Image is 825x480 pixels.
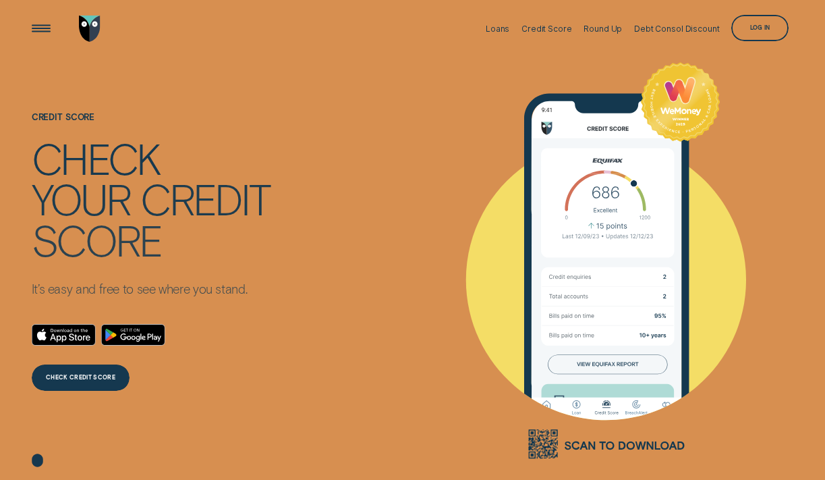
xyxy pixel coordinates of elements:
div: Check [32,138,161,178]
button: Log in [731,15,789,41]
div: Credit Score [521,24,572,34]
h1: Credit Score [32,112,271,138]
h4: Check your credit score [32,138,271,259]
div: Loans [486,24,509,34]
a: CHECK CREDIT SCORE [32,365,130,390]
div: score [32,220,162,260]
button: Open Menu [28,16,54,41]
div: your [32,179,131,219]
div: credit [140,179,270,219]
div: Round Up [584,24,622,34]
a: Download on the App Store [32,324,96,346]
div: Debt Consol Discount [634,24,720,34]
img: Wisr [79,16,101,41]
p: It’s easy and free to see where you stand. [32,282,271,297]
a: Android App on Google Play [101,324,166,346]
